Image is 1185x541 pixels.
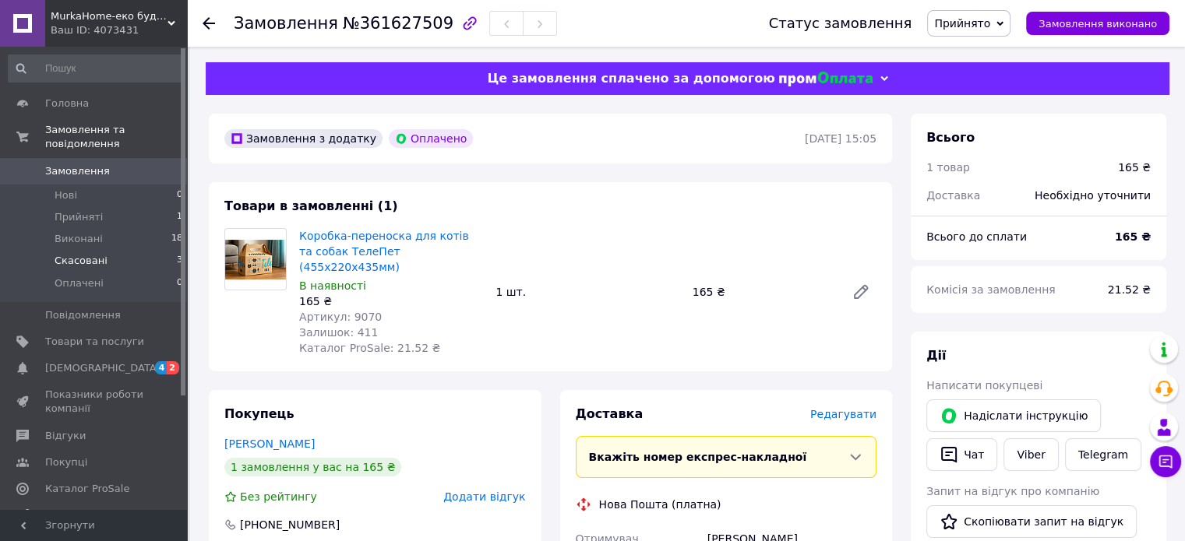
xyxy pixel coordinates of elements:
[45,482,129,496] span: Каталог ProSale
[177,254,182,268] span: 3
[51,23,187,37] div: Ваш ID: 4073431
[299,326,378,339] span: Залишок: 411
[45,97,89,111] span: Головна
[1039,18,1157,30] span: Замовлення виконано
[224,458,401,476] div: 1 замовлення у вас на 165 ₴
[1065,438,1141,471] a: Telegram
[55,188,77,202] span: Нові
[1118,160,1151,175] div: 165 ₴
[926,485,1099,497] span: Запит на відгук про компанію
[926,189,980,202] span: Доставка
[926,283,1056,296] span: Комісія за замовлення
[686,281,839,303] div: 165 ₴
[8,54,184,83] input: Пошук
[926,348,946,363] span: Дії
[389,129,473,148] div: Оплачено
[343,14,453,33] span: №361627509
[225,240,286,279] img: Коробка-переноска для котів та собак ТелеПет (455х220х435мм)
[299,230,469,273] a: Коробка-переноска для котів та собак ТелеПет (455х220х435мм)
[55,254,108,268] span: Скасовані
[203,16,215,31] div: Повернутися назад
[51,9,168,23] span: MurkaHome-еко будиночки, лежанки, подушки для котів та кошенят
[926,505,1137,538] button: Скопіювати запит на відгук
[1025,178,1160,213] div: Необхідно уточнити
[55,276,104,290] span: Оплачені
[45,335,144,349] span: Товари та послуги
[926,438,997,471] button: Чат
[224,437,315,450] a: [PERSON_NAME]
[1026,12,1169,35] button: Замовлення виконано
[576,406,644,421] span: Доставка
[805,132,876,145] time: [DATE] 15:05
[55,232,103,246] span: Виконані
[177,210,182,224] span: 1
[926,379,1042,392] span: Написати покупцеві
[769,16,912,31] div: Статус замовлення
[177,276,182,290] span: 0
[224,198,398,213] span: Товари в замовленні (1)
[926,230,1027,243] span: Всього до сплати
[240,490,317,503] span: Без рейтингу
[299,342,440,354] span: Каталог ProSale: 21.52 ₴
[45,429,86,443] span: Відгуки
[934,17,990,30] span: Прийнято
[489,281,686,303] div: 1 шт.
[589,451,807,463] span: Вкажіть номер експрес-накладної
[443,490,525,503] span: Додати відгук
[926,161,970,174] span: 1 товар
[55,210,103,224] span: Прийняті
[224,406,294,421] span: Покупець
[45,388,144,416] span: Показники роботи компанії
[171,232,182,246] span: 18
[45,455,87,469] span: Покупці
[177,188,182,202] span: 0
[810,408,876,420] span: Редагувати
[487,71,774,86] span: Це замовлення сплачено за допомогою
[299,293,483,309] div: 165 ₴
[45,361,160,375] span: [DEMOGRAPHIC_DATA]
[779,72,873,86] img: evopay logo
[1003,438,1058,471] a: Viber
[167,361,179,374] span: 2
[926,399,1101,432] button: Надіслати інструкцію
[299,279,366,292] span: В наявності
[299,311,382,323] span: Артикул: 9070
[1115,230,1151,243] b: 165 ₴
[1150,446,1181,477] button: Чат з покупцем
[926,130,975,145] span: Всього
[238,517,341,532] div: [PHONE_NUMBER]
[1108,283,1151,296] span: 21.52 ₴
[224,129,383,148] div: Замовлення з додатку
[845,276,876,307] a: Редагувати
[45,308,121,322] span: Повідомлення
[45,164,110,178] span: Замовлення
[595,497,725,512] div: Нова Пошта (платна)
[234,14,338,33] span: Замовлення
[45,508,99,522] span: Аналітика
[155,361,168,374] span: 4
[45,123,187,151] span: Замовлення та повідомлення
